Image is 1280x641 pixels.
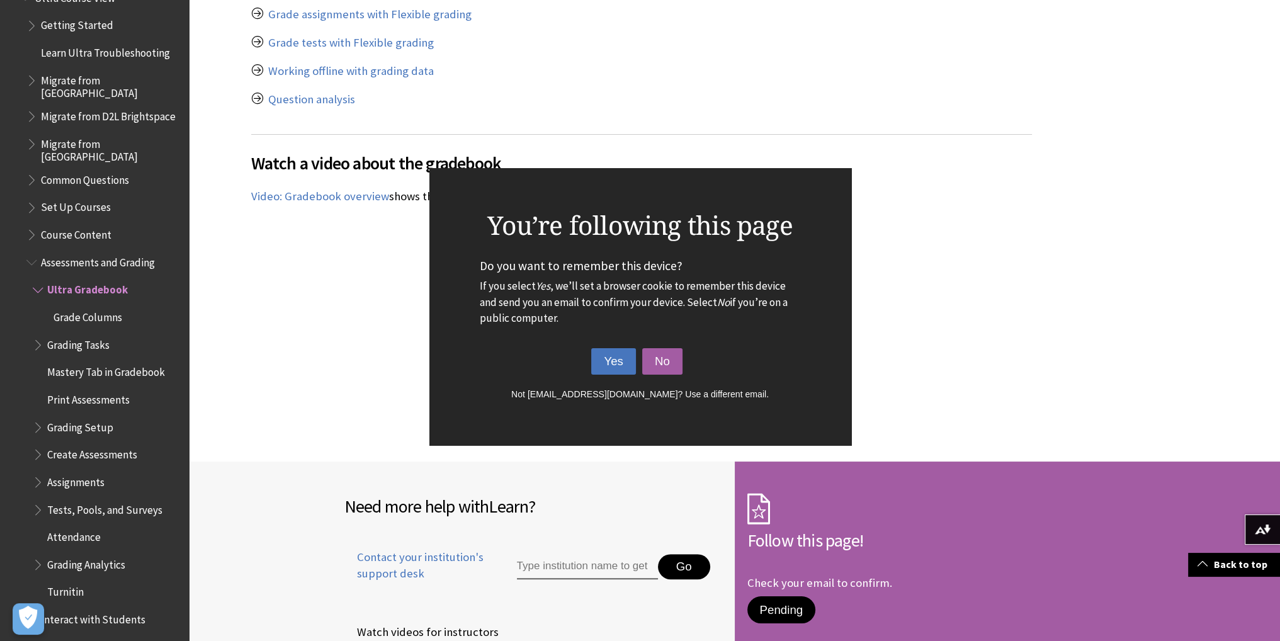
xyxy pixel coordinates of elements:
[747,493,770,525] img: Subscription Icon
[489,495,528,518] span: Learn
[41,133,180,163] span: Migrate from [GEOGRAPHIC_DATA]
[642,348,682,375] button: No
[517,554,658,579] input: Type institution name to get support
[344,493,722,519] h2: Need more help with ?
[47,499,162,516] span: Tests, Pools, and Surveys
[268,92,355,107] a: Question analysis
[47,444,137,461] span: Create Assessments
[268,7,472,22] a: Grade assignments with Flexible grading
[480,389,801,400] button: Not [EMAIL_ADDRESS][DOMAIN_NAME]? Use a different email.
[251,189,389,204] a: Video: Gradebook overview
[591,348,636,375] button: Yes
[747,527,1125,553] h2: Follow this page!
[41,609,145,626] span: Interact with Students
[747,576,892,590] p: Check your email to confirm.
[41,169,129,186] span: Common Questions
[251,188,1032,205] p: shows the grading interface.
[251,150,1032,176] span: Watch a video about the gradebook
[41,42,170,59] span: Learn Ultra Troubleshooting
[480,278,801,327] p: If you select , we’ll set a browser cookie to remember this device and send you an email to confi...
[480,206,801,244] h2: You’re following this page
[268,64,434,79] a: Working offline with grading data
[480,257,801,327] p: Do you want to remember this device?
[344,549,488,582] span: Contact your institution's support desk
[41,197,111,214] span: Set Up Courses
[268,35,434,50] a: Grade tests with Flexible grading
[47,582,84,599] span: Turnitin
[41,252,155,269] span: Assessments and Grading
[344,549,488,597] a: Contact your institution's support desk
[47,554,125,571] span: Grading Analytics
[47,334,110,351] span: Grading Tasks
[47,389,130,406] span: Print Assessments
[41,224,111,241] span: Course Content
[47,417,113,434] span: Grading Setup
[13,603,44,635] button: Open Preferences
[47,472,105,489] span: Assignments
[747,596,816,624] button: Pending
[47,362,165,379] span: Mastery Tab in Gradebook
[658,554,710,579] button: Go
[1188,553,1280,576] a: Back to top
[41,106,176,123] span: Migrate from D2L Brightspace
[41,70,180,99] span: Migrate from [GEOGRAPHIC_DATA]
[717,295,730,309] em: No
[41,15,113,32] span: Getting Started
[536,279,550,293] em: Yes
[54,307,122,324] span: Grade Columns
[47,280,128,297] span: Ultra Gradebook
[47,526,101,543] span: Attendance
